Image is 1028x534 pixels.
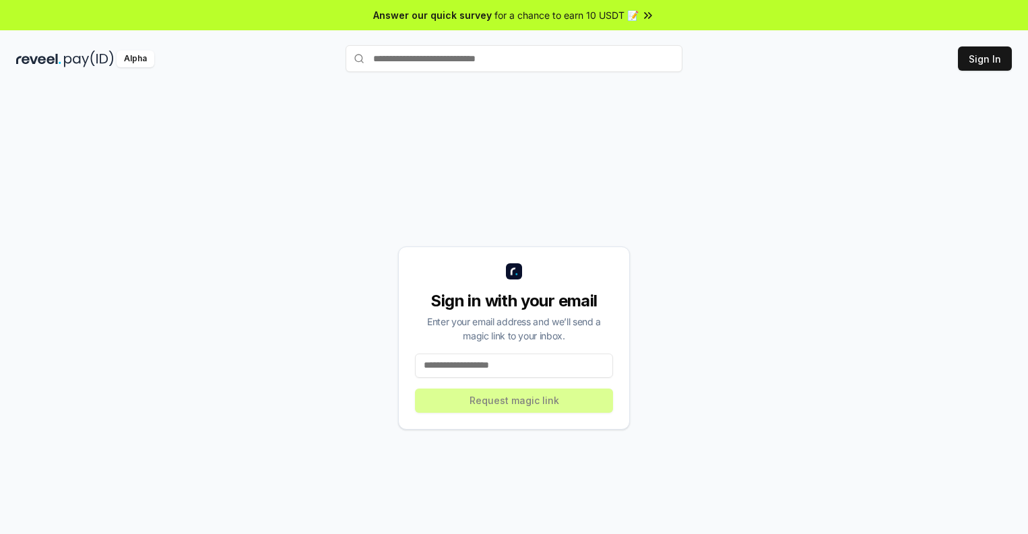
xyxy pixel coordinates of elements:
[958,46,1012,71] button: Sign In
[415,314,613,343] div: Enter your email address and we’ll send a magic link to your inbox.
[16,51,61,67] img: reveel_dark
[64,51,114,67] img: pay_id
[415,290,613,312] div: Sign in with your email
[117,51,154,67] div: Alpha
[506,263,522,279] img: logo_small
[373,8,492,22] span: Answer our quick survey
[494,8,639,22] span: for a chance to earn 10 USDT 📝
